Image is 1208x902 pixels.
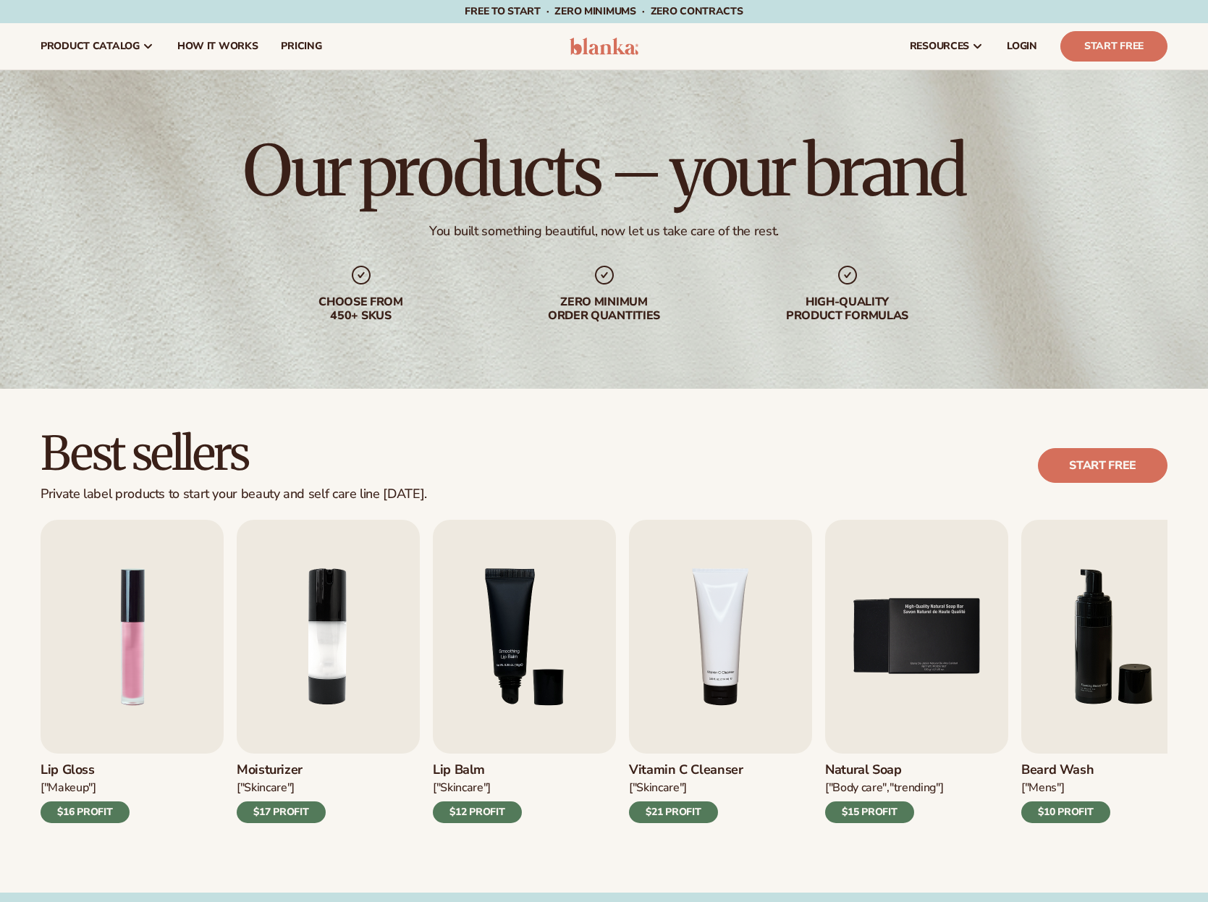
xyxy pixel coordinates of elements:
div: ["BODY Care","TRENDING"] [825,780,943,796]
div: ["MAKEUP"] [41,780,130,796]
h2: Best sellers [41,429,427,478]
h3: Natural Soap [825,762,943,778]
div: Private label products to start your beauty and self care line [DATE]. [41,486,427,502]
img: logo [570,38,638,55]
div: $21 PROFIT [629,801,718,823]
h3: Lip Gloss [41,762,130,778]
a: resources [898,23,995,69]
a: Start Free [1060,31,1167,62]
span: Free to start · ZERO minimums · ZERO contracts [465,4,743,18]
a: LOGIN [995,23,1049,69]
h3: Moisturizer [237,762,326,778]
a: Moisturizing lotion. Moisturizer ["SKINCARE"] $17 PROFIT [237,520,420,823]
a: Start free [1038,448,1167,483]
div: $12 PROFIT [433,801,522,823]
a: Smoothing lip balm. Lip Balm ["SKINCARE"] $12 PROFIT [433,520,616,823]
h3: Vitamin C Cleanser [629,762,743,778]
div: Choose from 450+ Skus [269,295,454,323]
div: Zero minimum order quantities [512,295,697,323]
a: product catalog [29,23,166,69]
div: ["Skincare"] [629,780,743,796]
a: Nature bar of soap. Natural Soap ["BODY Care","TRENDING"] $15 PROFIT [825,520,1008,823]
span: LOGIN [1007,41,1037,52]
a: pricing [269,23,333,69]
div: ["mens"] [1021,780,1110,796]
div: You built something beautiful, now let us take care of the rest. [429,223,779,240]
h3: Beard Wash [1021,762,1110,778]
span: resources [910,41,969,52]
div: $15 PROFIT [825,801,914,823]
div: High-quality product formulas [755,295,940,323]
a: Pink lip gloss. Lip Gloss ["MAKEUP"] $16 PROFIT [41,520,224,823]
div: $17 PROFIT [237,801,326,823]
span: pricing [281,41,321,52]
a: How It Works [166,23,270,69]
h1: Our products – your brand [243,136,964,206]
div: $16 PROFIT [41,801,130,823]
span: How It Works [177,41,258,52]
div: $10 PROFIT [1021,801,1110,823]
h3: Lip Balm [433,762,522,778]
a: Vitamin c cleanser. Vitamin C Cleanser ["Skincare"] $21 PROFIT [629,520,812,823]
div: ["SKINCARE"] [433,780,522,796]
a: Foaming beard wash. Beard Wash ["mens"] $10 PROFIT [1021,520,1204,823]
div: ["SKINCARE"] [237,780,326,796]
span: product catalog [41,41,140,52]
